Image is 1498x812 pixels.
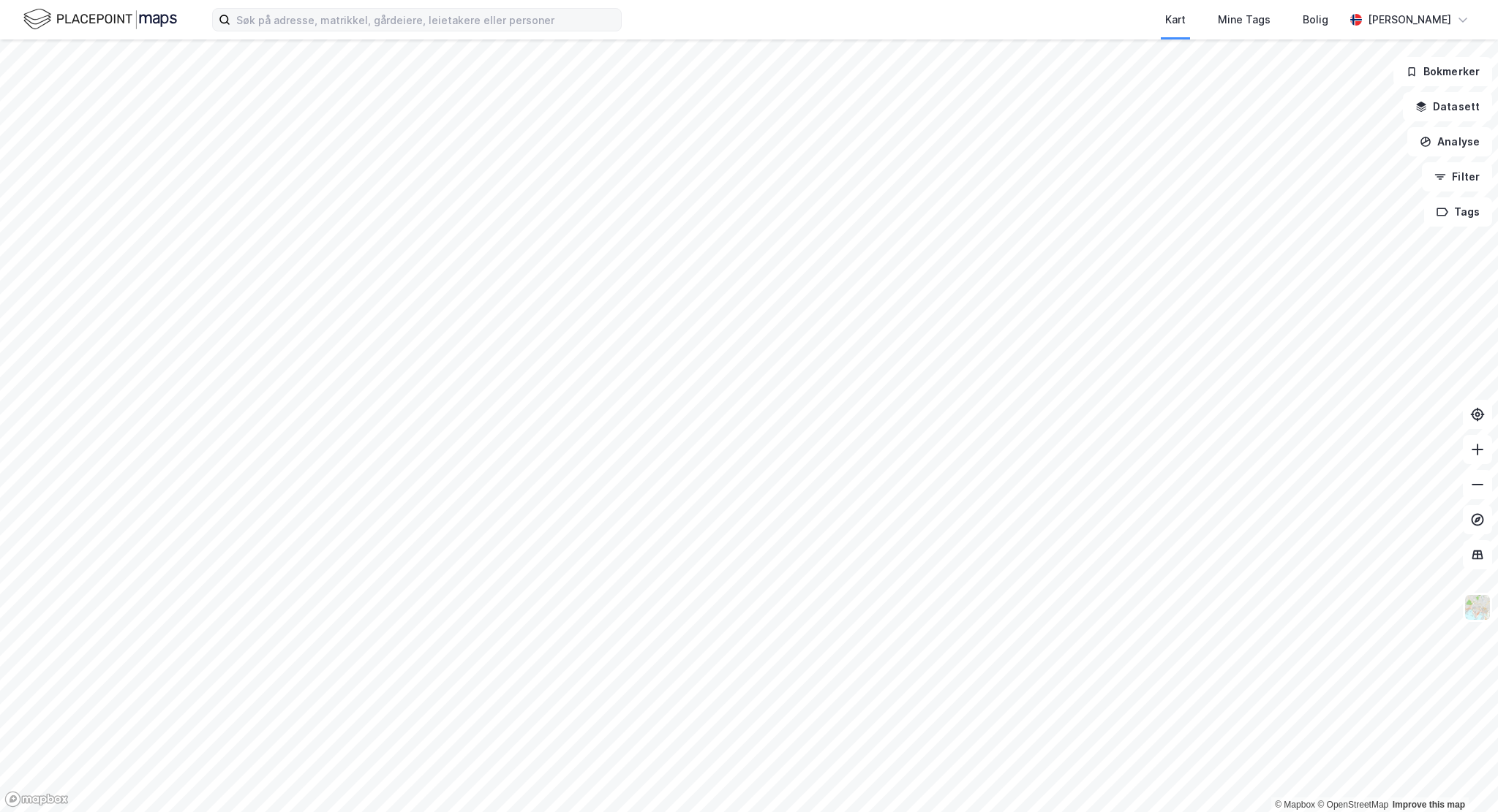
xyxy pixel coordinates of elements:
[1218,11,1271,29] div: Mine Tags
[1424,197,1492,227] button: Tags
[230,9,621,31] input: Søk på adresse, matrikkel, gårdeiere, leietakere eller personer
[1403,92,1492,121] button: Datasett
[1368,11,1451,29] div: [PERSON_NAME]
[1165,11,1186,29] div: Kart
[1425,742,1498,812] iframe: Chat Widget
[1303,11,1328,29] div: Bolig
[1275,800,1315,810] a: Mapbox
[1464,593,1491,621] img: Z
[1317,800,1388,810] a: OpenStreetMap
[1422,162,1492,191] button: Filter
[1393,57,1492,86] button: Bokmerker
[4,791,69,808] a: Mapbox homepage
[1393,800,1465,810] a: Improve this map
[23,7,177,32] img: logo.f888ab2527a4732fd821a326f86c7f29.svg
[1407,127,1492,156] button: Analyse
[1425,742,1498,812] div: Kontrollprogram for chat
